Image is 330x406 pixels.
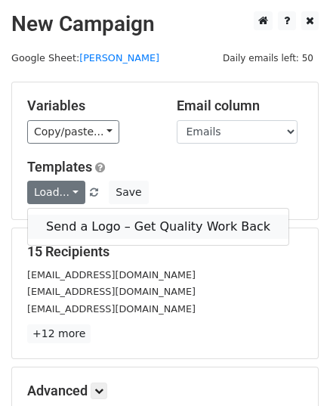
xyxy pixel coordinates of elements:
[177,98,304,114] h5: Email column
[254,333,330,406] iframe: Chat Widget
[27,383,303,399] h5: Advanced
[27,120,119,144] a: Copy/paste...
[27,181,85,204] a: Load...
[217,50,319,67] span: Daily emails left: 50
[109,181,148,204] button: Save
[27,98,154,114] h5: Variables
[27,286,196,297] small: [EMAIL_ADDRESS][DOMAIN_NAME]
[79,52,159,64] a: [PERSON_NAME]
[27,159,92,175] a: Templates
[28,215,288,239] a: Send a Logo – Get Quality Work Back
[27,269,196,280] small: [EMAIL_ADDRESS][DOMAIN_NAME]
[11,52,159,64] small: Google Sheet:
[27,303,196,315] small: [EMAIL_ADDRESS][DOMAIN_NAME]
[27,243,303,260] h5: 15 Recipients
[27,324,91,343] a: +12 more
[217,52,319,64] a: Daily emails left: 50
[11,11,319,37] h2: New Campaign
